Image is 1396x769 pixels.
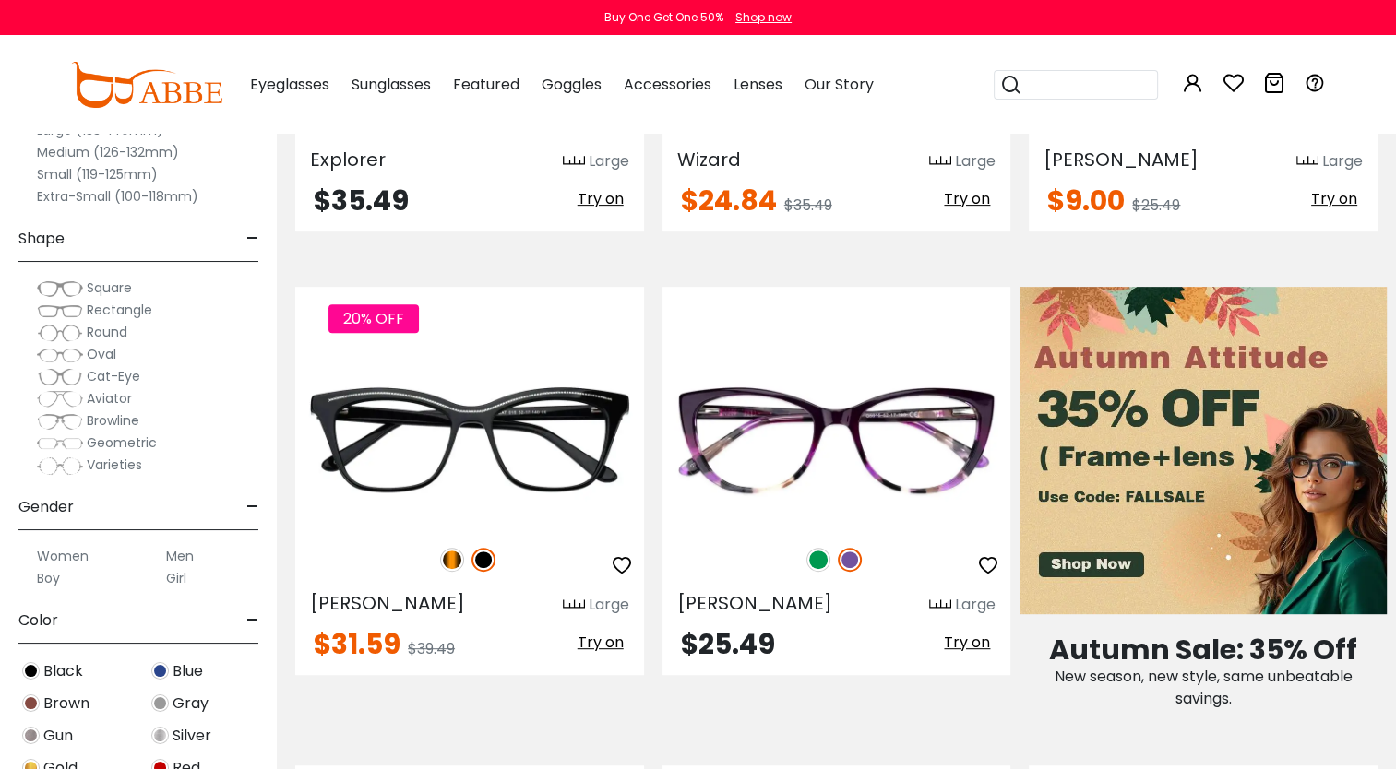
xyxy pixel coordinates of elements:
[938,631,996,655] button: Try on
[37,141,179,163] label: Medium (126-132mm)
[1020,287,1387,614] img: Autumn Attitude Sale
[87,367,140,385] span: Cat-Eye
[18,485,74,529] span: Gender
[563,598,585,612] img: size ruler
[22,662,40,680] img: Black
[87,411,139,430] span: Browline
[314,181,409,220] span: $35.49
[805,74,874,95] span: Our Story
[1306,187,1363,211] button: Try on
[37,163,158,185] label: Small (119-125mm)
[572,187,629,211] button: Try on
[726,9,792,25] a: Shop now
[246,485,258,529] span: -
[929,598,951,612] img: size ruler
[295,353,644,527] img: Black Kate - Acetate ,Universal Bridge Fit
[87,301,152,319] span: Rectangle
[37,412,83,431] img: Browline.png
[681,624,775,664] span: $25.49
[352,74,431,95] span: Sunglasses
[18,598,58,643] span: Color
[37,346,83,364] img: Oval.png
[87,389,132,408] span: Aviator
[589,594,629,616] div: Large
[22,727,40,744] img: Gun
[87,455,142,474] span: Varieties
[310,590,465,616] span: [PERSON_NAME]
[677,590,832,616] span: [PERSON_NAME]
[1055,666,1353,709] span: New season, new style, same unbeatable savings.
[22,694,40,712] img: Brown
[838,548,862,572] img: Purple
[43,692,89,715] span: Brown
[944,632,990,653] span: Try on
[677,147,741,172] span: Wizard
[37,279,83,298] img: Square.png
[453,74,519,95] span: Featured
[87,323,127,341] span: Round
[87,345,116,363] span: Oval
[938,187,996,211] button: Try on
[735,9,792,26] div: Shop now
[37,368,83,386] img: Cat-Eye.png
[166,567,186,589] label: Girl
[578,632,624,653] span: Try on
[1132,195,1180,216] span: $25.49
[37,390,83,408] img: Aviator.png
[408,638,455,659] span: $39.49
[784,195,832,216] span: $35.49
[572,631,629,655] button: Try on
[578,188,624,209] span: Try on
[1322,150,1363,172] div: Large
[1049,630,1357,669] span: Autumn Sale: 35% Off
[151,694,169,712] img: Gray
[18,217,65,261] span: Shape
[37,456,83,476] img: Varieties.png
[440,548,464,572] img: Tortoise
[471,548,495,572] img: Black
[542,74,602,95] span: Goggles
[1311,188,1357,209] span: Try on
[173,725,211,747] span: Silver
[624,74,711,95] span: Accessories
[1047,181,1125,220] span: $9.00
[166,545,194,567] label: Men
[37,302,83,320] img: Rectangle.png
[71,62,222,108] img: abbeglasses.com
[681,181,777,220] span: $24.84
[250,74,329,95] span: Eyeglasses
[246,217,258,261] span: -
[87,278,132,297] span: Square
[1296,155,1318,169] img: size ruler
[929,155,951,169] img: size ruler
[604,9,723,26] div: Buy One Get One 50%
[37,185,198,207] label: Extra-Small (100-118mm)
[173,660,203,682] span: Blue
[310,147,386,172] span: Explorer
[955,150,996,172] div: Large
[151,662,169,680] img: Blue
[43,725,73,747] span: Gun
[662,353,1011,527] img: Purple Freda - Acetate ,Universal Bridge Fit
[589,150,629,172] div: Large
[734,74,782,95] span: Lenses
[328,304,419,333] span: 20% OFF
[173,692,209,715] span: Gray
[151,727,169,744] img: Silver
[37,545,89,567] label: Women
[806,548,830,572] img: Green
[563,155,585,169] img: size ruler
[37,324,83,342] img: Round.png
[944,188,990,209] span: Try on
[43,660,83,682] span: Black
[1044,147,1199,172] span: [PERSON_NAME]
[37,567,60,589] label: Boy
[955,594,996,616] div: Large
[246,598,258,643] span: -
[37,434,83,453] img: Geometric.png
[314,624,400,664] span: $31.59
[87,433,157,452] span: Geometric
